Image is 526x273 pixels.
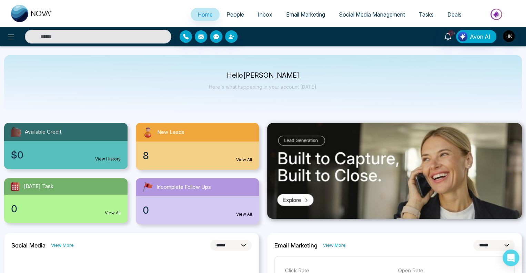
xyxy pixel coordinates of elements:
span: Inbox [258,11,272,18]
a: Deals [441,8,468,21]
img: newLeads.svg [141,126,154,139]
a: Incomplete Follow Ups0View All [132,178,263,224]
span: Avon AI [470,32,490,41]
a: Tasks [412,8,441,21]
span: 0 [143,203,149,217]
span: Incomplete Follow Ups [156,183,211,191]
img: todayTask.svg [10,181,21,192]
img: Nova CRM Logo [11,5,52,22]
a: View All [105,210,121,216]
img: Market-place.gif [472,7,522,22]
span: Email Marketing [286,11,325,18]
img: followUps.svg [141,181,154,193]
a: Home [191,8,220,21]
span: $0 [11,148,23,162]
a: People [220,8,251,21]
a: View More [51,242,74,248]
button: Avon AI [456,30,496,43]
span: Available Credit [25,128,61,136]
a: Inbox [251,8,279,21]
img: availableCredit.svg [10,126,22,138]
span: New Leads [157,128,184,136]
span: Home [198,11,213,18]
a: New Leads8View All [132,123,263,170]
img: User Avatar [503,30,515,42]
span: Tasks [419,11,434,18]
span: Deals [447,11,462,18]
p: Hello [PERSON_NAME] [209,72,317,78]
span: 10+ [448,30,454,36]
a: 10+ [439,30,456,42]
a: Email Marketing [279,8,332,21]
h2: Social Media [11,242,45,249]
a: View All [236,157,252,163]
span: Social Media Management [339,11,405,18]
a: View All [236,211,252,217]
p: Here's what happening in your account [DATE]. [209,84,317,90]
span: 8 [143,148,149,163]
a: View More [323,242,346,248]
span: People [226,11,244,18]
img: Lead Flow [458,32,467,41]
span: [DATE] Task [23,183,53,191]
img: . [267,123,522,219]
a: Social Media Management [332,8,412,21]
a: View History [95,156,121,162]
h2: Email Marketing [274,242,317,249]
div: Open Intercom Messenger [503,250,519,266]
span: 0 [11,202,17,216]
